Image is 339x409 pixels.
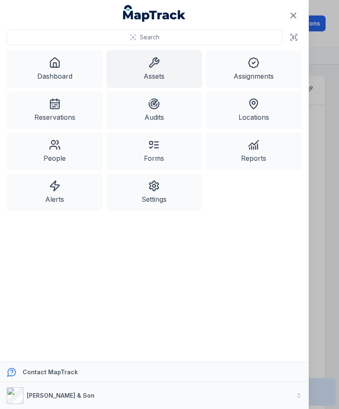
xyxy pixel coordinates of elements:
a: Forms [106,132,203,170]
a: MapTrack [123,5,186,22]
a: Assets [106,50,203,88]
a: Settings [106,173,203,211]
a: Assignments [205,50,302,88]
a: Reports [205,132,302,170]
button: Search [7,29,282,45]
strong: [PERSON_NAME] & Son [27,392,95,399]
button: Close navigation [285,7,302,24]
a: Dashboard [7,50,103,88]
a: Audits [106,91,203,129]
strong: Contact MapTrack [23,368,78,376]
a: Reservations [7,91,103,129]
span: Search [140,33,159,41]
a: People [7,132,103,170]
a: Locations [205,91,302,129]
a: Alerts [7,173,103,211]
